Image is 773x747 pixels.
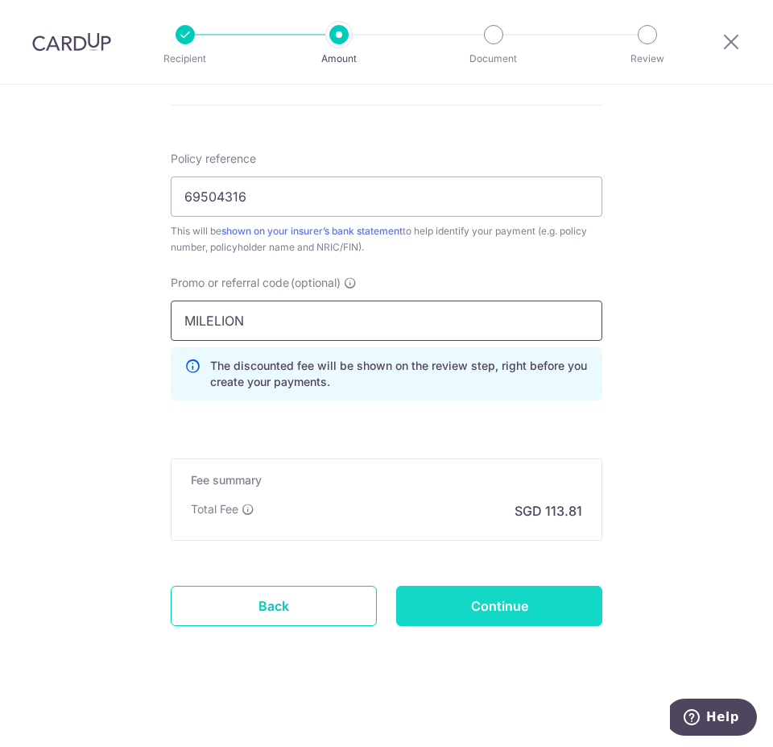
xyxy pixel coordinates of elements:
[210,358,589,390] p: The discounted fee will be shown on the review step, right before you create your payments.
[602,51,692,67] p: Review
[171,151,256,167] label: Policy reference
[191,472,582,488] h5: Fee summary
[171,586,377,626] a: Back
[171,275,289,291] span: Promo or referral code
[515,501,582,521] p: SGD 113.81
[32,32,111,52] img: CardUp
[396,586,602,626] input: Continue
[171,223,602,255] div: This will be to help identify your payment (e.g. policy number, policyholder name and NRIC/FIN).
[191,501,238,517] p: Total Fee
[294,51,384,67] p: Amount
[221,225,403,237] a: shown on your insurer’s bank statement
[291,275,341,291] span: (optional)
[140,51,230,67] p: Recipient
[449,51,539,67] p: Document
[670,699,757,739] iframe: Opens a widget where you can find more information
